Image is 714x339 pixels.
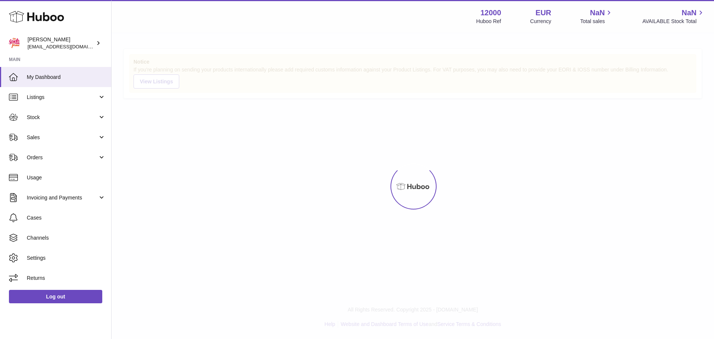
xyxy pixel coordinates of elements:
[9,38,20,49] img: internalAdmin-12000@internal.huboo.com
[27,174,106,181] span: Usage
[27,134,98,141] span: Sales
[27,234,106,242] span: Channels
[530,18,551,25] div: Currency
[476,18,501,25] div: Huboo Ref
[27,275,106,282] span: Returns
[27,74,106,81] span: My Dashboard
[535,8,551,18] strong: EUR
[580,8,613,25] a: NaN Total sales
[28,44,109,49] span: [EMAIL_ADDRESS][DOMAIN_NAME]
[27,214,106,221] span: Cases
[27,154,98,161] span: Orders
[590,8,605,18] span: NaN
[682,8,697,18] span: NaN
[27,94,98,101] span: Listings
[9,290,102,303] a: Log out
[642,8,705,25] a: NaN AVAILABLE Stock Total
[27,114,98,121] span: Stock
[642,18,705,25] span: AVAILABLE Stock Total
[480,8,501,18] strong: 12000
[27,255,106,262] span: Settings
[27,194,98,201] span: Invoicing and Payments
[580,18,613,25] span: Total sales
[28,36,94,50] div: [PERSON_NAME]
